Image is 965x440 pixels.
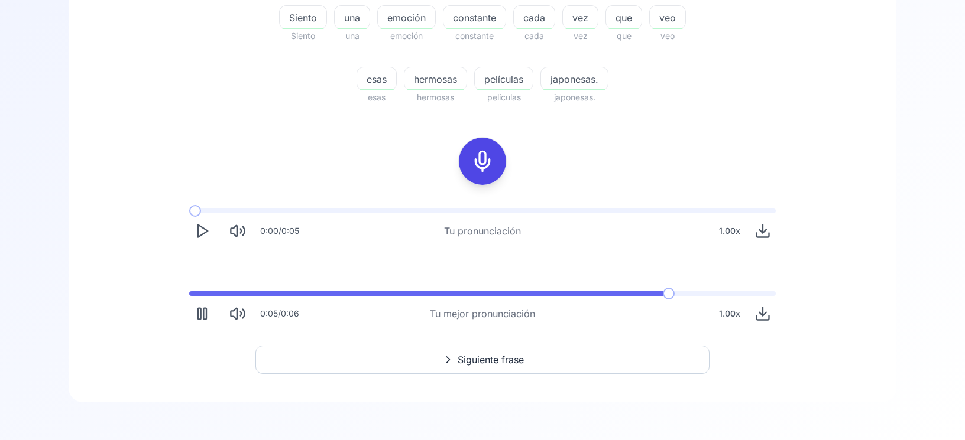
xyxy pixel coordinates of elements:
span: cada [514,11,555,25]
span: constante [443,11,506,25]
div: 1.00 x [714,219,745,243]
span: vez [562,29,598,43]
button: que [605,5,642,29]
span: vez [563,11,598,25]
span: una [334,29,370,43]
button: Siguiente frase [255,346,710,374]
button: películas [474,67,533,90]
span: Siento [279,29,327,43]
button: Play [189,218,215,244]
span: veo [650,11,685,25]
button: emoción [377,5,436,29]
button: Download audio [750,218,776,244]
div: Tu mejor pronunciación [430,307,535,321]
div: 0:00 / 0:05 [260,225,299,237]
span: una [335,11,370,25]
button: Mute [225,301,251,327]
span: japonesas. [541,72,608,86]
span: esas [357,90,397,105]
button: japonesas. [540,67,608,90]
button: cada [513,5,555,29]
span: hermosas [404,72,467,86]
div: 0:05 / 0:06 [260,308,299,320]
span: películas [475,72,533,86]
div: 1.00 x [714,302,745,325]
span: que [605,29,642,43]
button: Download audio [750,301,776,327]
span: veo [649,29,686,43]
span: cada [513,29,555,43]
span: películas [474,90,533,105]
span: Siento [280,11,326,25]
button: veo [649,5,686,29]
button: una [334,5,370,29]
div: Tu pronunciación [444,224,521,238]
span: japonesas. [540,90,608,105]
span: emoción [378,11,435,25]
button: vez [562,5,598,29]
span: hermosas [404,90,467,105]
button: esas [357,67,397,90]
span: emoción [377,29,436,43]
span: Siguiente frase [458,353,524,367]
button: Siento [279,5,327,29]
button: Pause [189,301,215,327]
span: que [606,11,642,25]
button: hermosas [404,67,467,90]
span: constante [443,29,506,43]
button: constante [443,5,506,29]
span: esas [357,72,396,86]
button: Mute [225,218,251,244]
